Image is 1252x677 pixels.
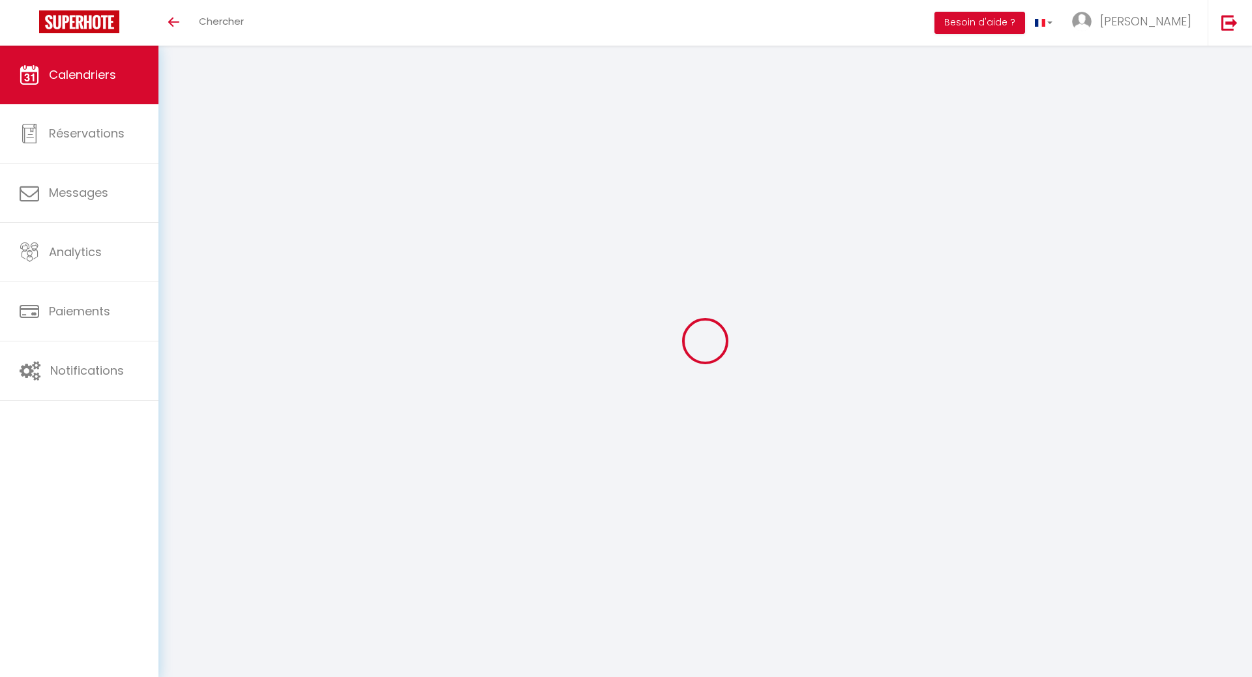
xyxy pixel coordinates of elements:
span: Réservations [49,125,125,141]
img: ... [1072,12,1092,31]
span: Paiements [49,303,110,319]
span: Messages [49,184,108,201]
img: Super Booking [39,10,119,33]
img: logout [1221,14,1238,31]
button: Besoin d'aide ? [934,12,1025,34]
span: Calendriers [49,66,116,83]
span: Chercher [199,14,244,28]
span: [PERSON_NAME] [1100,13,1191,29]
span: Analytics [49,244,102,260]
span: Notifications [50,362,124,379]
